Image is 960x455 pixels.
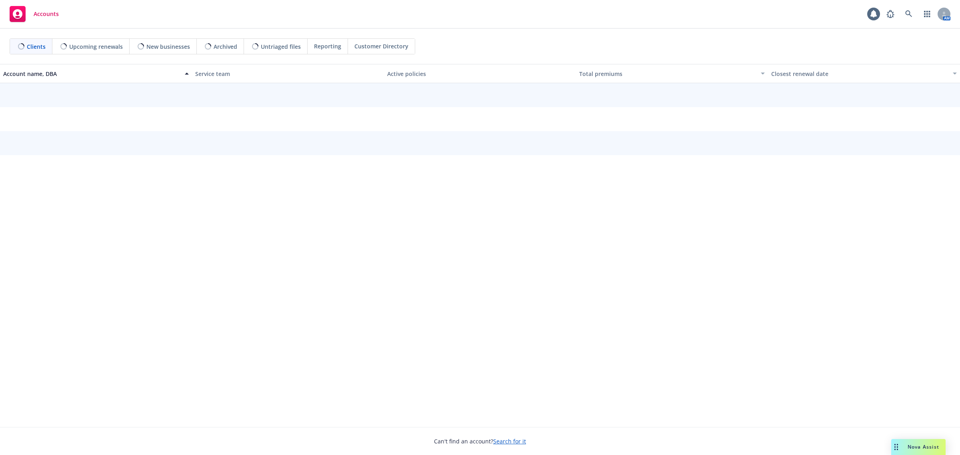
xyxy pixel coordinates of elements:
[882,6,898,22] a: Report a Bug
[579,70,756,78] div: Total premiums
[771,70,948,78] div: Closest renewal date
[434,437,526,445] span: Can't find an account?
[493,437,526,445] a: Search for it
[69,42,123,51] span: Upcoming renewals
[261,42,301,51] span: Untriaged files
[384,64,576,83] button: Active policies
[34,11,59,17] span: Accounts
[901,6,917,22] a: Search
[576,64,768,83] button: Total premiums
[6,3,62,25] a: Accounts
[908,443,939,450] span: Nova Assist
[919,6,935,22] a: Switch app
[387,70,573,78] div: Active policies
[195,70,381,78] div: Service team
[891,439,946,455] button: Nova Assist
[3,70,180,78] div: Account name, DBA
[354,42,408,50] span: Customer Directory
[27,42,46,51] span: Clients
[214,42,237,51] span: Archived
[192,64,384,83] button: Service team
[891,439,901,455] div: Drag to move
[768,64,960,83] button: Closest renewal date
[146,42,190,51] span: New businesses
[314,42,341,50] span: Reporting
